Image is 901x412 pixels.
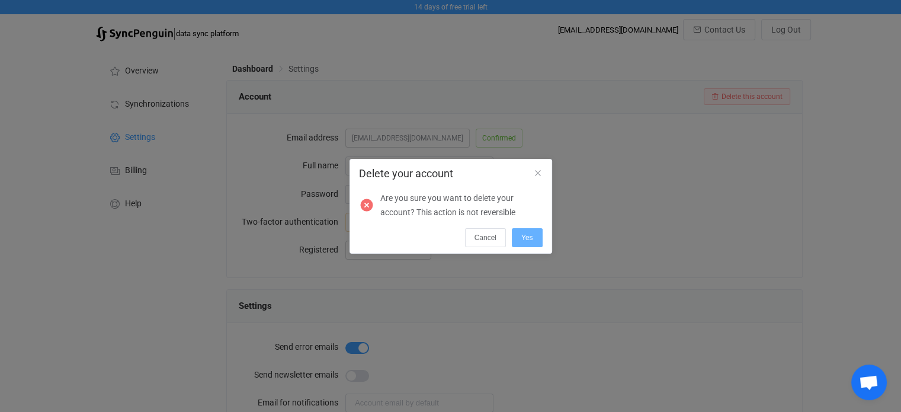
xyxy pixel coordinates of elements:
[359,167,453,180] span: Delete your account
[533,168,543,179] button: Close
[474,234,496,242] span: Cancel
[380,191,536,219] p: Are you sure you want to delete your account? This action is not reversible
[521,234,533,242] span: Yes
[465,228,506,247] button: Cancel
[512,228,543,247] button: Yes
[851,365,887,400] a: Open chat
